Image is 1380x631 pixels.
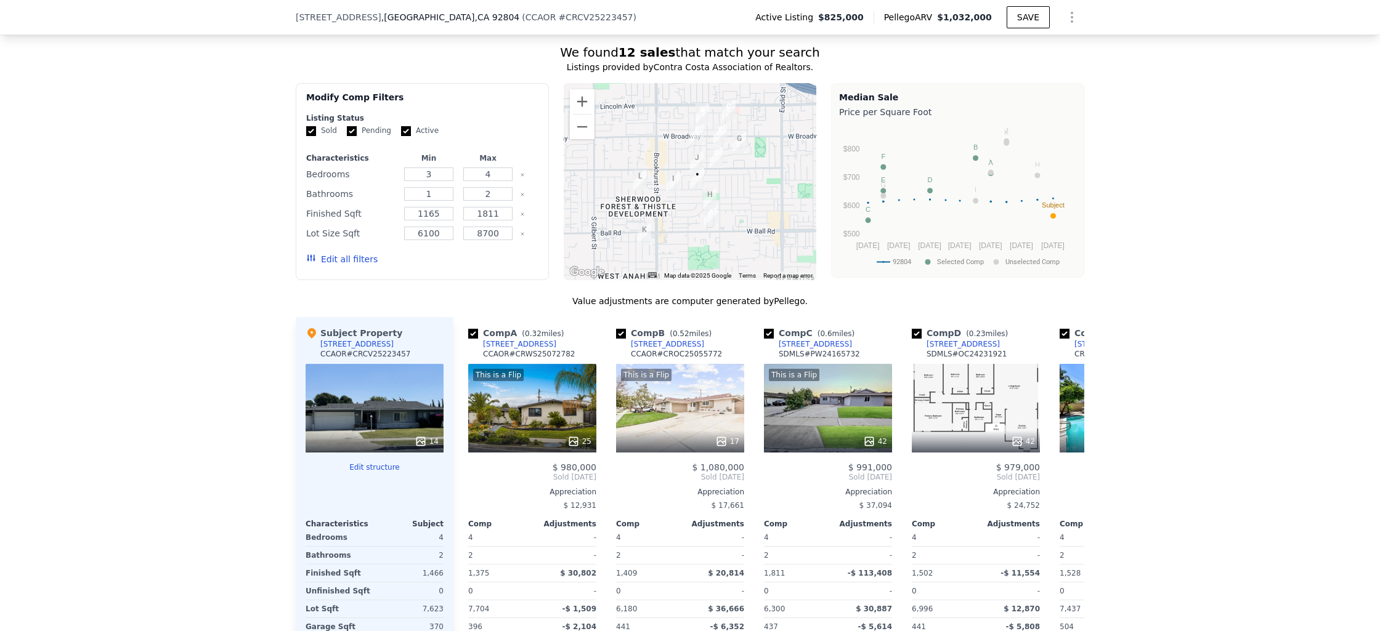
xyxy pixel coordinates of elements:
[692,462,744,472] span: $ 1,080,000
[856,241,880,250] text: [DATE]
[306,205,397,222] div: Finished Sqft
[483,349,575,359] div: CCAOR # CRWS25072782
[912,327,1013,339] div: Comp D
[1060,533,1065,542] span: 4
[764,587,769,595] span: 0
[937,258,984,266] text: Selected Comp
[402,153,456,163] div: Min
[863,435,887,448] div: 42
[690,124,704,145] div: 2033 W Elm Ave
[473,369,524,381] div: This is a Flip
[306,519,375,529] div: Characteristics
[381,11,519,23] span: , [GEOGRAPHIC_DATA]
[377,547,444,564] div: 2
[764,547,826,564] div: 2
[468,339,556,349] a: [STREET_ADDRESS]
[843,230,860,238] text: $500
[631,339,704,349] div: [STREET_ADDRESS]
[306,462,444,472] button: Edit structure
[468,533,473,542] span: 4
[616,605,637,613] span: 6,180
[739,272,756,279] a: Terms (opens in new tab)
[1005,127,1009,134] text: J
[1060,622,1074,631] span: 504
[616,547,678,564] div: 2
[978,529,1040,546] div: -
[377,600,444,617] div: 7,623
[704,206,718,227] div: 943 S Emerald St
[296,295,1084,307] div: Value adjustments are computer generated by Pellego .
[710,147,723,168] div: 1907 W Orange Ave
[616,472,744,482] span: Sold [DATE]
[691,168,704,189] div: 650 S Primrose St
[483,339,556,349] div: [STREET_ADDRESS]
[619,45,676,60] strong: 12 sales
[474,12,519,22] span: , CA 92804
[562,622,596,631] span: -$ 2,104
[525,329,542,338] span: 0.32
[558,12,633,22] span: # CRCV25223457
[928,176,933,183] text: D
[948,241,972,250] text: [DATE]
[468,547,530,564] div: 2
[320,349,410,359] div: CCAOR # CRCV25223457
[830,547,892,564] div: -
[1011,435,1035,448] div: 42
[912,605,933,613] span: 6,996
[461,153,515,163] div: Max
[828,519,892,529] div: Adjustments
[468,487,596,497] div: Appreciation
[764,605,785,613] span: 6,300
[631,349,722,359] div: CCAOR # CROC25055772
[522,11,636,23] div: ( )
[712,501,744,510] span: $ 17,661
[306,529,372,546] div: Bedrooms
[978,547,1040,564] div: -
[1041,241,1065,250] text: [DATE]
[690,151,704,172] div: 2030 W Orange Ave
[570,89,595,114] button: Zoom in
[1060,519,1124,529] div: Comp
[616,339,704,349] a: [STREET_ADDRESS]
[306,166,397,183] div: Bedrooms
[843,201,860,210] text: $600
[912,519,976,529] div: Comp
[664,272,731,279] span: Map data ©2025 Google
[715,435,739,448] div: 17
[532,519,596,529] div: Adjustments
[517,329,569,338] span: ( miles)
[306,113,538,123] div: Listing Status
[989,159,994,166] text: A
[347,126,391,136] label: Pending
[564,501,596,510] span: $ 12,931
[763,272,813,279] a: Report a map error
[1060,487,1188,497] div: Appreciation
[764,487,892,497] div: Appreciation
[320,339,394,349] div: [STREET_ADDRESS]
[683,582,744,600] div: -
[856,605,892,613] span: $ 30,887
[535,582,596,600] div: -
[912,487,1040,497] div: Appreciation
[306,582,372,600] div: Unfinished Sqft
[562,605,596,613] span: -$ 1,509
[881,176,885,183] text: E
[978,582,1040,600] div: -
[912,622,926,631] span: 441
[764,339,852,349] a: [STREET_ADDRESS]
[296,61,1084,73] div: Listings provided by Contra Costa Association of Realtors .
[468,587,473,595] span: 0
[468,472,596,482] span: Sold [DATE]
[553,462,596,472] span: $ 980,000
[1060,339,1148,349] a: [STREET_ADDRESS]
[713,124,727,145] div: 317 S Nutwood St
[633,170,647,191] div: 9651 Colony St
[347,126,357,136] input: Pending
[680,519,744,529] div: Adjustments
[703,188,716,209] div: 1925 W Beacon Ave
[468,622,482,631] span: 396
[979,241,1002,250] text: [DATE]
[859,501,892,510] span: $ 37,094
[887,241,911,250] text: [DATE]
[520,231,525,236] button: Clear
